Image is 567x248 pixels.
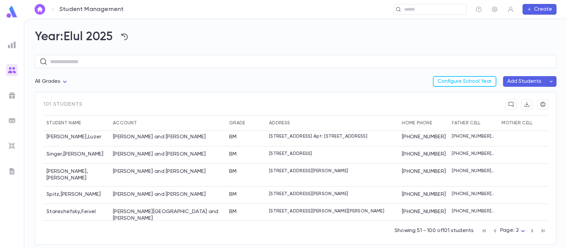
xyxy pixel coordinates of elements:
p: [PHONE_NUMBER], [PHONE_NUMBER] [452,151,495,156]
div: Grade [229,115,245,131]
div: Sobel, Heshy and Vivi [113,168,206,175]
div: BM [229,191,237,198]
div: [PERSON_NAME] , Luzer [43,129,110,146]
p: Student Management [59,6,124,13]
div: BM [229,208,237,215]
div: Silber, Chaim and Fryda [113,134,206,140]
div: Address [266,115,399,131]
p: [STREET_ADDRESS][PERSON_NAME][PERSON_NAME] [269,208,384,214]
div: Father Cell [452,115,480,131]
img: students_gradient.3b4df2a2b995ef5086a14d9e1675a5ee.svg [8,66,16,74]
div: BM [229,168,237,175]
div: [PHONE_NUMBER] [399,164,448,186]
div: Spitz , [PERSON_NAME] [43,186,110,204]
div: [PHONE_NUMBER] [399,146,448,164]
p: [STREET_ADDRESS] [269,151,312,156]
div: Student Name [47,115,81,131]
img: batches_grey.339ca447c9d9533ef1741baa751efc33.svg [8,117,16,125]
div: Student Name [43,115,110,131]
div: Singer , [PERSON_NAME] [43,146,110,164]
div: Spitz, Shmuel and Sarah [113,191,206,198]
div: Grade [226,115,266,131]
div: [PHONE_NUMBER] [399,129,448,146]
div: Stareshefsky , Feivel [43,204,110,227]
div: BM [229,134,237,140]
img: letters_grey.7941b92b52307dd3b8a917253454ce1c.svg [8,167,16,175]
div: Address [269,115,290,131]
img: imports_grey.530a8a0e642e233f2baf0ef88e8c9fcb.svg [8,142,16,150]
button: Add Students [503,76,546,87]
p: [PHONE_NUMBER], [PHONE_NUMBER], [PHONE_NUMBER] [452,208,495,214]
div: Stareshefsky, Hillel and Rochel [113,208,223,222]
p: [PHONE_NUMBER], [PHONE_NUMBER], [PHONE_NUMBER] [452,134,495,139]
div: Father Cell [448,115,498,131]
img: logo [5,5,19,18]
div: [PHONE_NUMBER] [399,186,448,204]
div: All Grades [35,75,69,88]
p: [STREET_ADDRESS] Apt: [STREET_ADDRESS] [269,134,367,139]
h2: Year: Elul 2025 [35,30,556,44]
div: [PHONE_NUMBER] [399,204,448,227]
p: [PHONE_NUMBER], [PHONE_NUMBER] [452,191,495,196]
img: home_white.a664292cf8c1dea59945f0da9f25487c.svg [36,7,44,12]
button: Configure School Year [433,76,496,87]
div: Home Phone [399,115,448,131]
p: Showing 51 - 100 of 101 students [395,227,474,234]
button: Create [522,4,556,15]
div: Account [113,115,137,131]
div: [PERSON_NAME] , [PERSON_NAME] [43,164,110,186]
p: [PHONE_NUMBER], [PHONE_NUMBER] [452,168,495,174]
img: reports_grey.c525e4749d1bce6a11f5fe2a8de1b229.svg [8,41,16,49]
div: Home Phone [402,115,432,131]
span: Page: 2 [500,228,519,233]
div: Singer, Shmiel Tzvi and Yocheved [113,151,206,158]
p: [STREET_ADDRESS][PERSON_NAME] [269,168,348,174]
div: Page: 2 [500,225,527,236]
div: Mother Cell [502,115,532,131]
span: 101 students [43,101,82,108]
p: [STREET_ADDRESS][PERSON_NAME] [269,191,348,196]
img: campaigns_grey.99e729a5f7ee94e3726e6486bddda8f1.svg [8,91,16,99]
div: BM [229,151,237,158]
div: Mother Cell [498,115,548,131]
span: All Grades [35,79,61,84]
div: Account [110,115,226,131]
